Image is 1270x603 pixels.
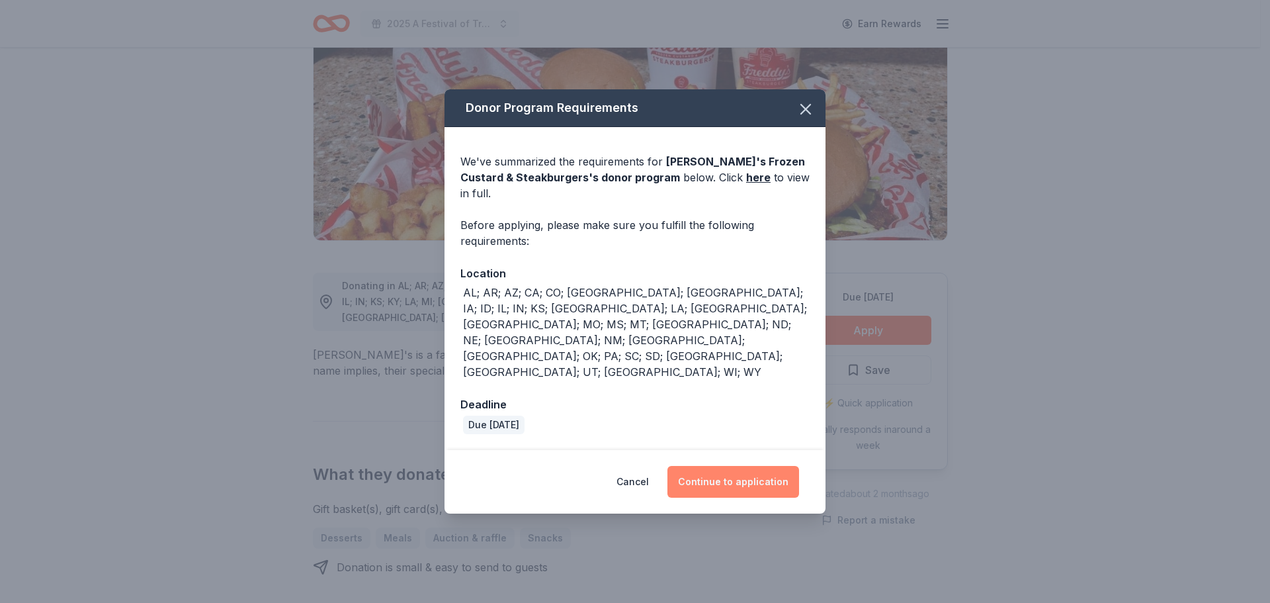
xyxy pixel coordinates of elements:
[667,466,799,498] button: Continue to application
[460,154,810,201] div: We've summarized the requirements for below. Click to view in full.
[616,466,649,498] button: Cancel
[463,285,810,380] div: AL; AR; AZ; CA; CO; [GEOGRAPHIC_DATA]; [GEOGRAPHIC_DATA]; IA; ID; IL; IN; KS; [GEOGRAPHIC_DATA]; ...
[460,265,810,282] div: Location
[444,89,825,127] div: Donor Program Requirements
[463,416,525,434] div: Due [DATE]
[460,396,810,413] div: Deadline
[460,217,810,249] div: Before applying, please make sure you fulfill the following requirements:
[746,169,771,185] a: here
